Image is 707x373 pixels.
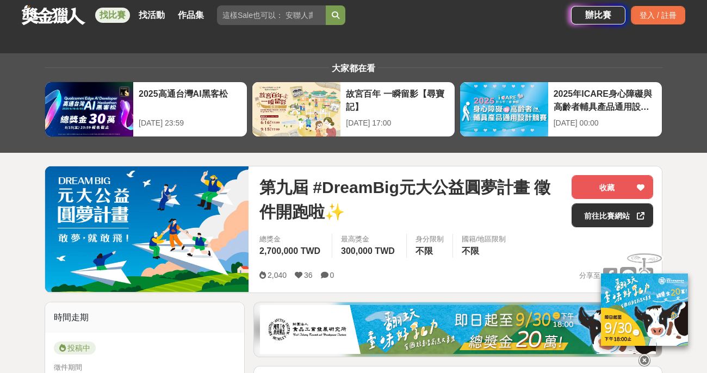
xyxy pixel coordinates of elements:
span: 最高獎金 [341,234,398,245]
a: 前往比賽網站 [572,203,653,227]
div: [DATE] 23:59 [139,117,241,129]
span: 投稿中 [54,341,96,355]
a: 作品集 [173,8,208,23]
a: 2025年ICARE身心障礙與高齡者輔具產品通用設計競賽[DATE] 00:00 [460,82,662,137]
button: 收藏 [572,175,653,199]
span: 2,040 [268,271,287,279]
span: 不限 [462,246,479,256]
img: ff197300-f8ee-455f-a0ae-06a3645bc375.jpg [601,273,688,346]
img: Cover Image [45,166,249,292]
span: 徵件期間 [54,363,82,371]
div: 身分限制 [415,234,444,245]
img: b0ef2173-5a9d-47ad-b0e3-de335e335c0a.jpg [260,305,656,354]
div: 2025高通台灣AI黑客松 [139,88,241,112]
span: 300,000 TWD [341,246,395,256]
span: 總獎金 [259,234,323,245]
span: 0 [330,271,334,279]
a: 辦比賽 [571,6,625,24]
div: 時間走期 [45,302,244,333]
span: 36 [304,271,313,279]
span: 分享至 [579,268,600,284]
div: [DATE] 00:00 [554,117,656,129]
span: 2,700,000 TWD [259,246,320,256]
a: 找活動 [134,8,169,23]
input: 這樣Sale也可以： 安聯人壽創意銷售法募集 [217,5,326,25]
div: 登入 / 註冊 [631,6,685,24]
div: 故宮百年 一瞬留影【尋寶記】 [346,88,449,112]
a: 2025高通台灣AI黑客松[DATE] 23:59 [45,82,247,137]
span: 第九屆 #DreamBig元大公益圓夢計畫 徵件開跑啦✨ [259,175,563,224]
span: 不限 [415,246,433,256]
span: 大家都在看 [329,64,378,73]
a: 故宮百年 一瞬留影【尋寶記】[DATE] 17:00 [252,82,455,137]
div: [DATE] 17:00 [346,117,449,129]
a: 找比賽 [95,8,130,23]
div: 2025年ICARE身心障礙與高齡者輔具產品通用設計競賽 [554,88,656,112]
div: 國籍/地區限制 [462,234,506,245]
